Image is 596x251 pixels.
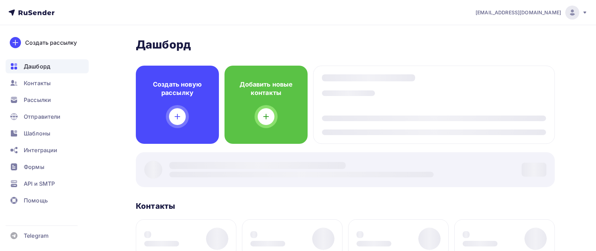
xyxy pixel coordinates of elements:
span: Интеграции [24,146,57,154]
span: Шаблоны [24,129,50,138]
span: Telegram [24,231,49,240]
a: Дашборд [6,59,89,73]
h3: Контакты [136,201,175,211]
a: [EMAIL_ADDRESS][DOMAIN_NAME] [476,6,588,20]
span: Рассылки [24,96,51,104]
span: Дашборд [24,62,50,71]
span: Контакты [24,79,51,87]
span: Отправители [24,112,61,121]
a: Отправители [6,110,89,124]
a: Контакты [6,76,89,90]
span: [EMAIL_ADDRESS][DOMAIN_NAME] [476,9,561,16]
a: Рассылки [6,93,89,107]
h4: Добавить новые контакты [236,80,296,97]
div: Создать рассылку [25,38,77,47]
h2: Дашборд [136,38,555,52]
span: Помощь [24,196,48,205]
span: Формы [24,163,44,171]
h4: Создать новую рассылку [147,80,208,97]
a: Формы [6,160,89,174]
a: Шаблоны [6,126,89,140]
span: API и SMTP [24,179,55,188]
